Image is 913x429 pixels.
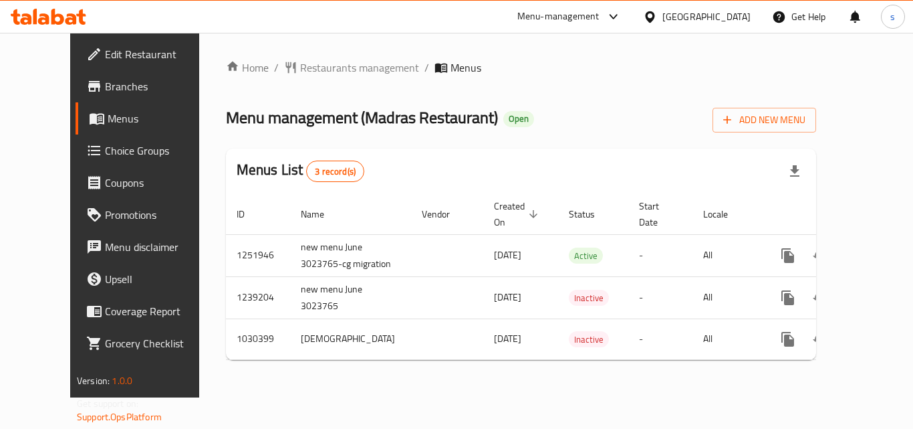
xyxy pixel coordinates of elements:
span: ID [237,206,262,222]
span: Upsell [105,271,212,287]
div: [GEOGRAPHIC_DATA] [662,9,751,24]
div: Menu-management [517,9,600,25]
span: Inactive [569,290,609,306]
a: Menus [76,102,223,135]
span: Name [301,206,342,222]
div: Active [569,248,603,264]
span: Get support on: [77,395,138,412]
a: Restaurants management [284,60,419,76]
span: Grocery Checklist [105,335,212,351]
li: / [424,60,429,76]
td: All [692,319,761,359]
span: Inactive [569,332,609,347]
td: new menu June 3023765-cg migration [290,234,411,276]
td: All [692,276,761,319]
span: Open [503,113,534,124]
span: Coverage Report [105,303,212,319]
nav: breadcrumb [226,60,816,76]
span: Menu management ( Madras Restaurant ) [226,102,498,133]
div: Inactive [569,331,609,347]
td: 1030399 [226,319,290,359]
span: Status [569,206,612,222]
span: Coupons [105,175,212,191]
span: Restaurants management [300,60,419,76]
td: new menu June 3023765 [290,276,411,319]
span: Menu disclaimer [105,239,212,255]
a: Coverage Report [76,295,223,327]
td: - [628,276,692,319]
span: Choice Groups [105,143,212,159]
a: Coupons [76,167,223,199]
span: Edit Restaurant [105,46,212,62]
span: s [890,9,895,24]
span: Locale [703,206,745,222]
span: Add New Menu [723,112,805,128]
span: Menus [450,60,481,76]
td: [DEMOGRAPHIC_DATA] [290,319,411,359]
span: Branches [105,78,212,94]
button: Change Status [804,282,836,314]
span: 3 record(s) [307,165,364,178]
span: Active [569,248,603,264]
span: Created On [494,198,542,230]
a: Branches [76,70,223,102]
a: Edit Restaurant [76,38,223,70]
span: 1.0.0 [112,372,132,390]
span: Menus [108,110,212,126]
a: Support.OpsPlatform [77,408,162,426]
a: Menu disclaimer [76,231,223,263]
h2: Menus List [237,160,364,182]
td: - [628,234,692,276]
a: Promotions [76,199,223,231]
a: Choice Groups [76,135,223,167]
span: [DATE] [494,288,521,306]
td: 1239204 [226,276,290,319]
div: Export file [779,155,811,187]
span: Start Date [639,198,676,230]
button: more [772,323,804,355]
a: Home [226,60,269,76]
span: [DATE] [494,330,521,347]
button: Change Status [804,240,836,272]
div: Open [503,111,534,127]
th: Actions [761,194,911,235]
span: Promotions [105,207,212,223]
div: Total records count [306,161,364,182]
button: more [772,282,804,314]
td: - [628,319,692,359]
span: Version: [77,372,110,390]
a: Grocery Checklist [76,327,223,359]
button: Change Status [804,323,836,355]
a: Upsell [76,263,223,295]
span: Vendor [422,206,467,222]
td: All [692,234,761,276]
button: Add New Menu [712,108,816,133]
li: / [274,60,279,76]
td: 1251946 [226,234,290,276]
span: [DATE] [494,246,521,264]
button: more [772,240,804,272]
table: enhanced table [226,194,911,360]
